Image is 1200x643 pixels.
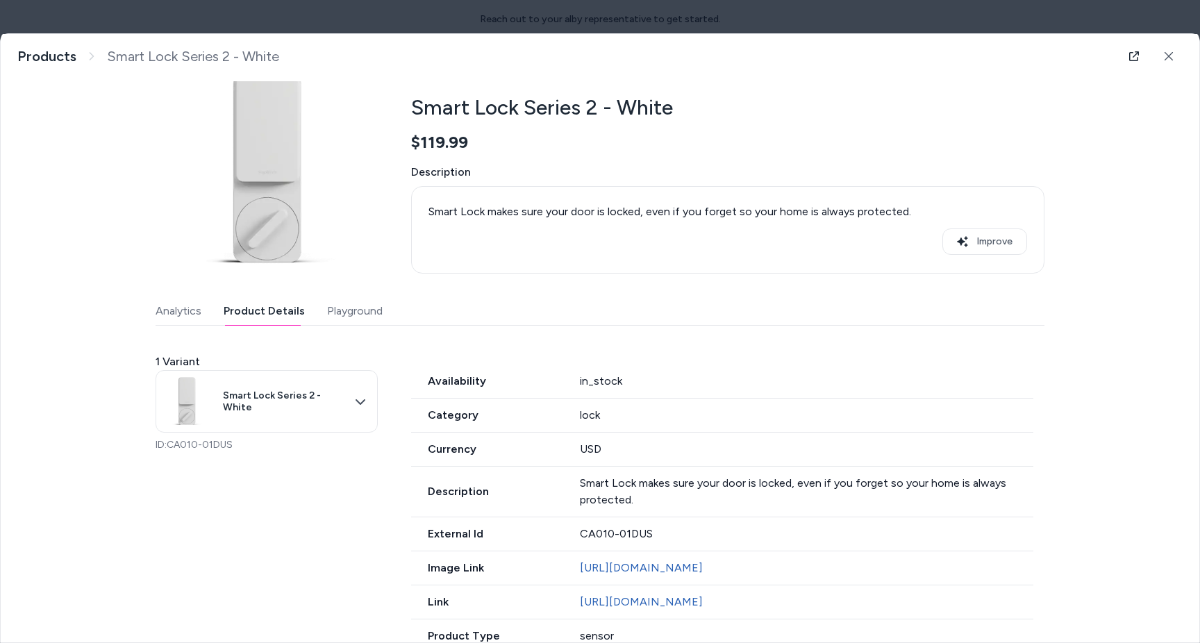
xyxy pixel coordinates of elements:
img: Braun_white.png [156,58,378,281]
div: lock [580,407,1034,424]
span: Availability [411,373,563,390]
h2: Smart Lock Series 2 - White [411,94,1044,121]
button: Smart Lock Series 2 - White [156,370,378,433]
span: External Id [411,526,563,542]
a: [URL][DOMAIN_NAME] [580,561,703,574]
span: Smart Lock Series 2 - White [223,390,347,414]
span: $119.99 [411,132,468,153]
span: Image Link [411,560,563,576]
p: Smart Lock makes sure your door is locked, even if you forget so your home is always protected. [428,203,1027,220]
a: [URL][DOMAIN_NAME] [580,595,703,608]
img: Braun_white.png [159,374,215,429]
button: Analytics [156,297,201,325]
button: Improve [942,228,1027,255]
span: Link [411,594,563,610]
p: ID: CA010-01DUS [156,438,378,452]
nav: breadcrumb [17,48,279,65]
p: Smart Lock makes sure your door is locked, even if you forget so your home is always protected. [580,475,1034,508]
div: USD [580,441,1034,458]
div: in_stock [580,373,1034,390]
span: Category [411,407,563,424]
span: Description [411,483,563,500]
a: Products [17,48,76,65]
span: Smart Lock Series 2 - White [107,48,279,65]
span: Description [411,164,1044,181]
span: 1 Variant [156,353,200,370]
span: Currency [411,441,563,458]
button: Playground [327,297,383,325]
div: CA010-01DUS [580,526,1034,542]
button: Product Details [224,297,305,325]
